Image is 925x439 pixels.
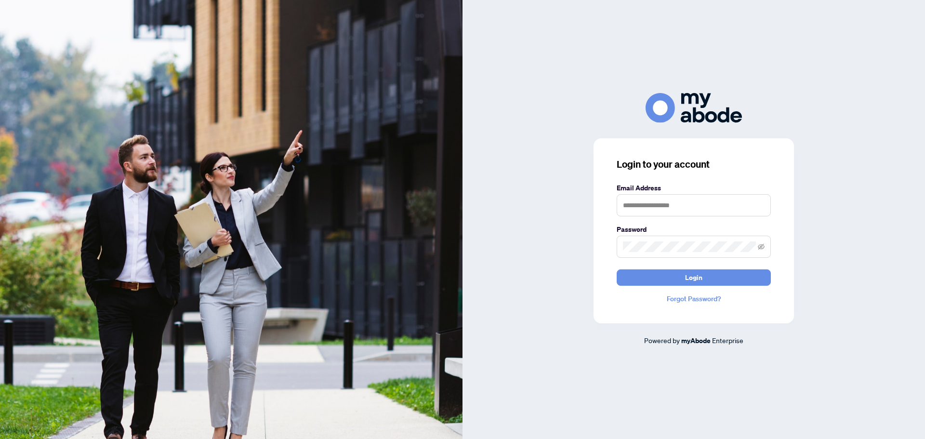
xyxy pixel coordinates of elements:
[617,224,771,235] label: Password
[685,270,702,285] span: Login
[644,336,680,345] span: Powered by
[617,293,771,304] a: Forgot Password?
[758,243,765,250] span: eye-invisible
[617,269,771,286] button: Login
[681,335,711,346] a: myAbode
[712,336,743,345] span: Enterprise
[617,183,771,193] label: Email Address
[646,93,742,122] img: ma-logo
[617,158,771,171] h3: Login to your account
